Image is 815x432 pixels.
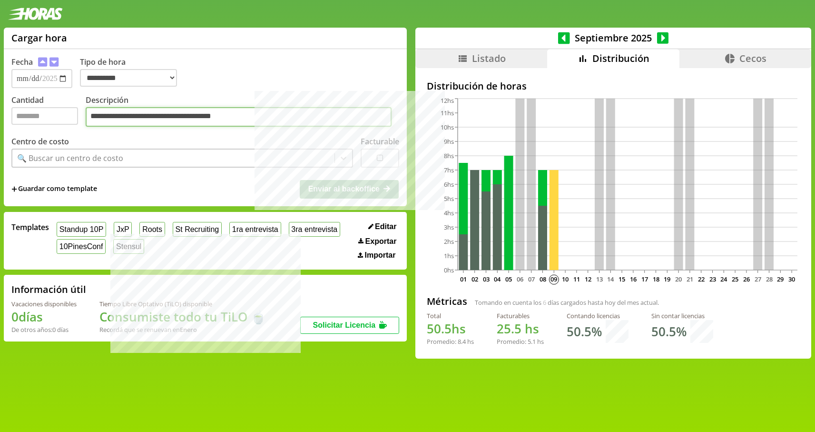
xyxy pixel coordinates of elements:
[698,275,705,283] text: 22
[472,52,506,65] span: Listado
[11,300,77,308] div: Vacaciones disponibles
[550,275,557,283] text: 09
[732,275,738,283] text: 25
[687,275,693,283] text: 21
[517,275,523,283] text: 06
[573,275,580,283] text: 11
[567,311,628,320] div: Contando licencias
[80,69,177,87] select: Tipo de hora
[641,275,648,283] text: 17
[99,325,266,334] div: Recordá que se renuevan en
[11,57,33,67] label: Fecha
[540,275,546,283] text: 08
[139,222,165,237] button: Roots
[651,311,713,320] div: Sin contar licencias
[592,52,649,65] span: Distribución
[444,194,454,203] tspan: 5hs
[113,239,144,254] button: Stensul
[497,311,544,320] div: Facturables
[528,337,536,346] span: 5.1
[458,337,466,346] span: 8.4
[651,323,687,340] h1: 50.5 %
[11,136,69,147] label: Centro de costo
[444,166,454,174] tspan: 7hs
[528,275,535,283] text: 07
[427,311,474,320] div: Total
[11,222,49,232] span: Templates
[494,275,501,283] text: 04
[11,184,97,194] span: +Guardar como template
[313,321,376,329] span: Solicitar Licencia
[80,57,185,88] label: Tipo de hora
[567,323,602,340] h1: 50.5 %
[11,283,86,296] h2: Información útil
[755,275,761,283] text: 27
[375,222,396,231] span: Editar
[653,275,659,283] text: 18
[99,300,266,308] div: Tiempo Libre Optativo (TiLO) disponible
[777,275,784,283] text: 29
[444,251,454,260] tspan: 1hs
[483,275,490,283] text: 03
[739,52,766,65] span: Cecos
[17,153,123,163] div: 🔍 Buscar un centro de costo
[630,275,637,283] text: 16
[361,136,399,147] label: Facturable
[11,31,67,44] h1: Cargar hora
[444,151,454,160] tspan: 8hs
[585,275,591,283] text: 12
[355,237,399,246] button: Exportar
[596,275,603,283] text: 13
[365,222,400,231] button: Editar
[444,266,454,274] tspan: 0hs
[664,275,670,283] text: 19
[57,222,106,237] button: Standup 10P
[427,295,467,308] h2: Métricas
[86,95,399,130] label: Descripción
[497,320,521,337] span: 25.5
[427,80,800,92] h2: Distribución de horas
[471,275,478,283] text: 02
[11,184,17,194] span: +
[543,298,546,307] span: 6
[441,96,454,105] tspan: 12hs
[173,222,222,237] button: St Recruiting
[444,223,454,231] tspan: 3hs
[99,308,266,325] h1: Consumiste todo tu TiLO 🍵
[460,275,467,283] text: 01
[675,275,682,283] text: 20
[444,137,454,146] tspan: 9hs
[180,325,197,334] b: Enero
[441,123,454,131] tspan: 10hs
[497,337,544,346] div: Promedio: hs
[11,107,78,125] input: Cantidad
[570,31,657,44] span: Septiembre 2025
[441,109,454,117] tspan: 11hs
[11,308,77,325] h1: 0 días
[300,317,399,334] button: Solicitar Licencia
[11,325,77,334] div: De otros años: 0 días
[788,275,795,283] text: 30
[766,275,773,283] text: 28
[444,180,454,189] tspan: 6hs
[444,237,454,246] tspan: 2hs
[607,275,614,283] text: 14
[427,337,474,346] div: Promedio: hs
[8,8,63,20] img: logotipo
[365,237,397,246] span: Exportar
[497,320,544,337] h1: hs
[619,275,625,283] text: 15
[11,95,86,130] label: Cantidad
[444,209,454,217] tspan: 4hs
[427,320,452,337] span: 50.5
[505,275,512,283] text: 05
[475,298,659,307] span: Tomando en cuenta los días cargados hasta hoy del mes actual.
[289,222,341,237] button: 3ra entrevista
[709,275,716,283] text: 23
[57,239,106,254] button: 10PinesConf
[229,222,281,237] button: 1ra entrevista
[562,275,569,283] text: 10
[86,107,392,127] textarea: Descripción
[114,222,132,237] button: JxP
[427,320,474,337] h1: hs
